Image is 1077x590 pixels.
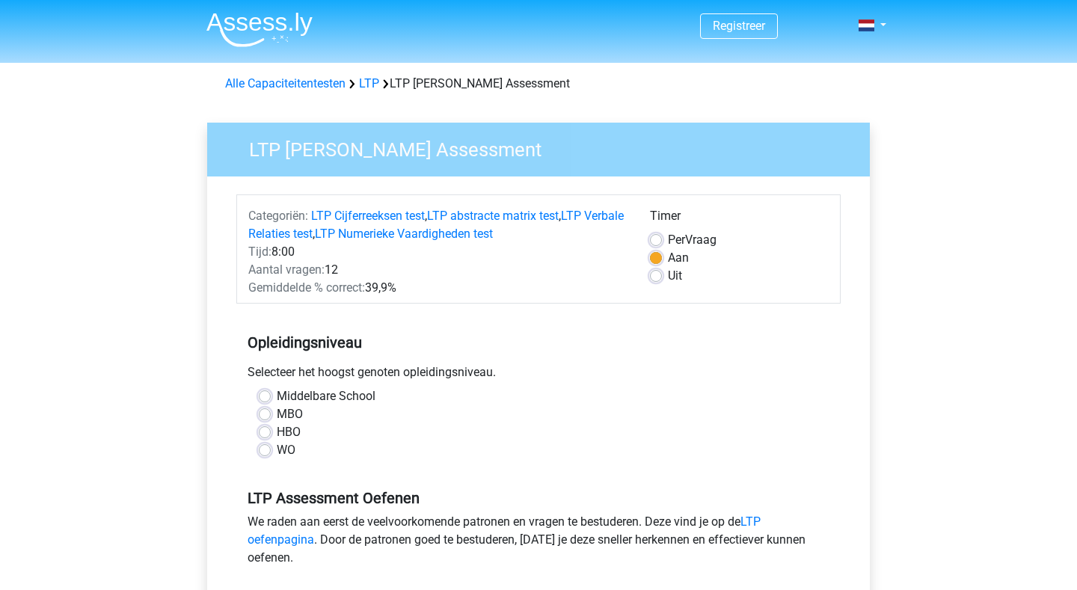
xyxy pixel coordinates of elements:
[237,279,639,297] div: 39,9%
[237,261,639,279] div: 12
[248,262,325,277] span: Aantal vragen:
[236,513,841,573] div: We raden aan eerst de veelvoorkomende patronen en vragen te bestuderen. Deze vind je op de . Door...
[237,207,639,243] div: , , ,
[237,243,639,261] div: 8:00
[713,19,765,33] a: Registreer
[277,423,301,441] label: HBO
[650,207,829,231] div: Timer
[668,267,682,285] label: Uit
[236,363,841,387] div: Selecteer het hoogst genoten opleidingsniveau.
[248,245,271,259] span: Tijd:
[427,209,559,223] a: LTP abstracte matrix test
[225,76,346,90] a: Alle Capaciteitentesten
[248,209,308,223] span: Categoriën:
[231,132,859,162] h3: LTP [PERSON_NAME] Assessment
[315,227,493,241] a: LTP Numerieke Vaardigheden test
[248,280,365,295] span: Gemiddelde % correct:
[277,441,295,459] label: WO
[248,328,829,357] h5: Opleidingsniveau
[311,209,425,223] a: LTP Cijferreeksen test
[277,387,375,405] label: Middelbare School
[206,12,313,47] img: Assessly
[277,405,303,423] label: MBO
[359,76,379,90] a: LTP
[248,489,829,507] h5: LTP Assessment Oefenen
[219,75,858,93] div: LTP [PERSON_NAME] Assessment
[668,249,689,267] label: Aan
[668,233,685,247] span: Per
[668,231,717,249] label: Vraag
